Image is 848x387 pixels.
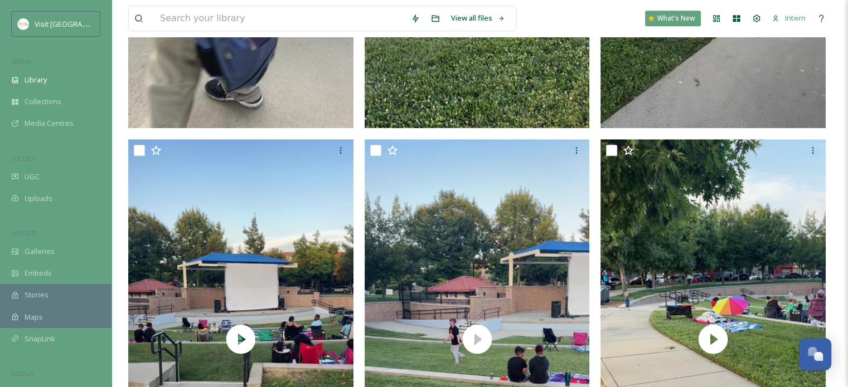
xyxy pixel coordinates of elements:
a: What's New [645,11,701,26]
span: MEDIA [11,57,31,66]
span: Library [25,75,47,85]
span: COLLECT [11,154,35,163]
span: Collections [25,96,61,107]
span: SnapLink [25,334,55,344]
img: images.png [18,18,29,30]
input: Search your library [154,6,405,31]
span: Stories [25,290,49,300]
span: Media Centres [25,118,74,129]
span: WIDGETS [11,229,37,237]
span: Uploads [25,193,52,204]
a: View all files [445,7,511,29]
span: Maps [25,312,43,322]
span: UGC [25,172,40,182]
span: Visit [GEOGRAPHIC_DATA][PERSON_NAME] [35,18,176,29]
span: Embeds [25,268,52,278]
a: Intern [767,7,811,29]
button: Open Chat [799,338,831,370]
span: Galleries [25,246,55,257]
span: Intern [785,13,806,23]
span: SOCIALS [11,369,33,378]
